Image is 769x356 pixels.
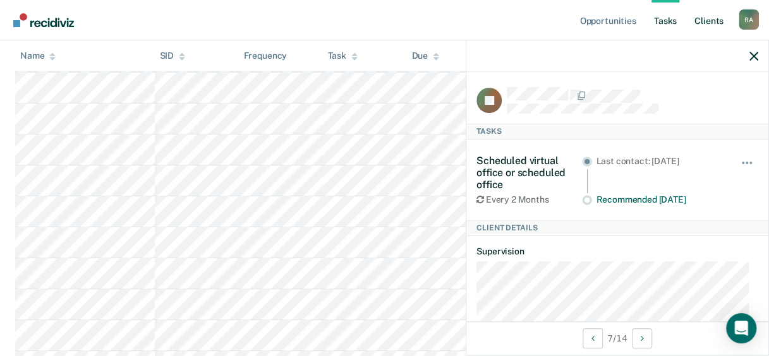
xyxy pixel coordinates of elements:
[476,194,582,205] div: Every 2 Months
[596,194,723,205] div: Recommended [DATE]
[739,9,759,30] div: R A
[476,246,758,257] dt: Supervision
[466,220,768,235] div: Client Details
[411,50,439,61] div: Due
[327,50,357,61] div: Task
[13,13,74,27] img: Recidiviz
[632,328,652,348] button: Next Client
[160,50,186,61] div: SID
[583,328,603,348] button: Previous Client
[476,155,582,191] div: Scheduled virtual office or scheduled office
[466,124,768,139] div: Tasks
[739,9,759,30] button: Profile dropdown button
[596,156,723,167] div: Last contact: [DATE]
[466,321,768,355] div: 7 / 14
[20,50,56,61] div: Name
[243,50,287,61] div: Frequency
[726,313,756,343] div: Open Intercom Messenger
